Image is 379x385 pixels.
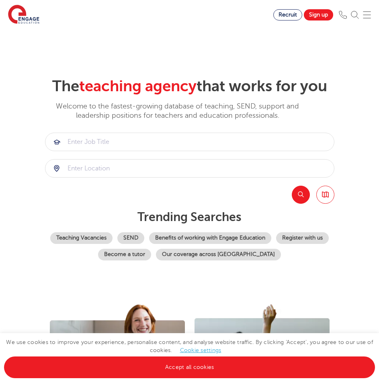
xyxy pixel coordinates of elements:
img: Phone [339,11,347,19]
a: Benefits of working with Engage Education [149,232,271,244]
a: Cookie settings [180,347,221,353]
a: Register with us [276,232,329,244]
input: Submit [45,160,334,177]
p: Welcome to the fastest-growing database of teaching, SEND, support and leadership positions for t... [45,102,310,121]
a: Become a tutor [98,249,151,260]
a: Sign up [304,9,333,20]
button: Search [292,186,310,204]
img: Search [351,11,359,19]
span: Recruit [279,12,297,18]
img: Engage Education [8,5,39,25]
p: Trending searches [45,210,334,224]
a: Accept all cookies [4,356,375,378]
a: Our coverage across [GEOGRAPHIC_DATA] [156,249,281,260]
div: Submit [45,133,334,151]
img: Mobile Menu [363,11,371,19]
h2: The that works for you [45,77,334,96]
a: Teaching Vacancies [50,232,113,244]
div: Submit [45,159,334,178]
a: SEND [117,232,144,244]
span: teaching agency [79,78,197,95]
span: We use cookies to improve your experience, personalise content, and analyse website traffic. By c... [4,339,375,370]
a: Recruit [273,9,302,20]
input: Submit [45,133,334,151]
